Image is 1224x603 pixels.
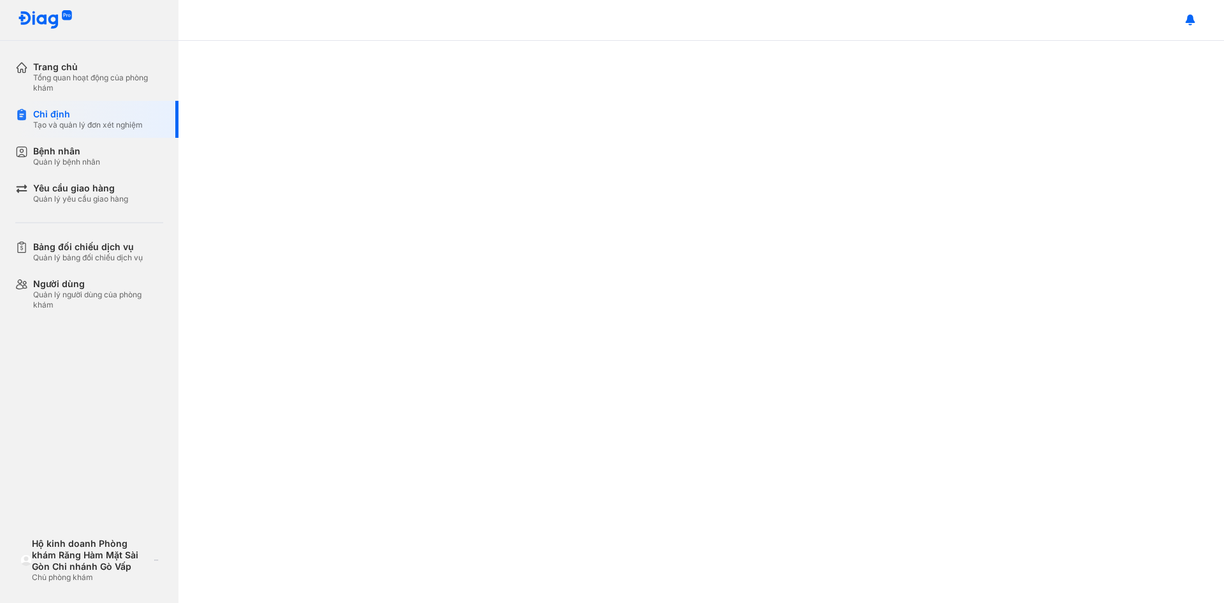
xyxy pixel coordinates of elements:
[33,145,100,157] div: Bệnh nhân
[33,278,163,290] div: Người dùng
[33,73,163,93] div: Tổng quan hoạt động của phòng khám
[33,290,163,310] div: Quản lý người dùng của phòng khám
[32,538,149,572] div: Hộ kinh doanh Phòng khám Răng Hàm Mặt Sài Gòn Chi nhánh Gò Vấp
[33,108,143,120] div: Chỉ định
[32,572,149,583] div: Chủ phòng khám
[33,61,163,73] div: Trang chủ
[33,182,128,194] div: Yêu cầu giao hàng
[33,194,128,204] div: Quản lý yêu cầu giao hàng
[20,555,32,566] img: logo
[33,157,100,167] div: Quản lý bệnh nhân
[33,120,143,130] div: Tạo và quản lý đơn xét nghiệm
[18,10,73,30] img: logo
[33,253,143,263] div: Quản lý bảng đối chiếu dịch vụ
[33,241,143,253] div: Bảng đối chiếu dịch vụ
